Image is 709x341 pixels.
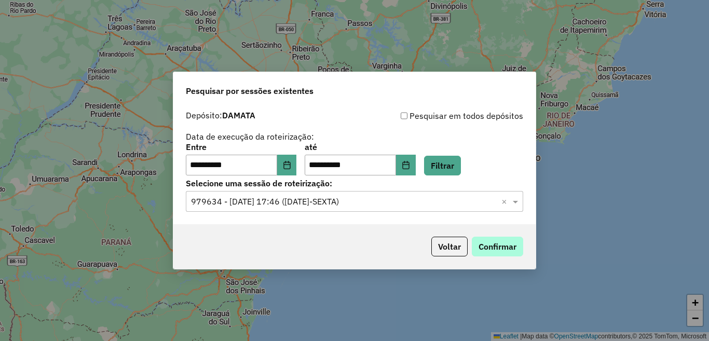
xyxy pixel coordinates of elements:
[431,237,468,256] button: Voltar
[396,155,416,175] button: Choose Date
[277,155,297,175] button: Choose Date
[222,110,255,120] strong: DAMATA
[472,237,523,256] button: Confirmar
[305,141,415,153] label: até
[186,177,523,189] label: Selecione uma sessão de roteirização:
[186,130,314,143] label: Data de execução da roteirização:
[501,195,510,208] span: Clear all
[424,156,461,175] button: Filtrar
[186,141,296,153] label: Entre
[186,85,313,97] span: Pesquisar por sessões existentes
[186,109,255,121] label: Depósito:
[354,110,523,122] div: Pesquisar em todos depósitos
